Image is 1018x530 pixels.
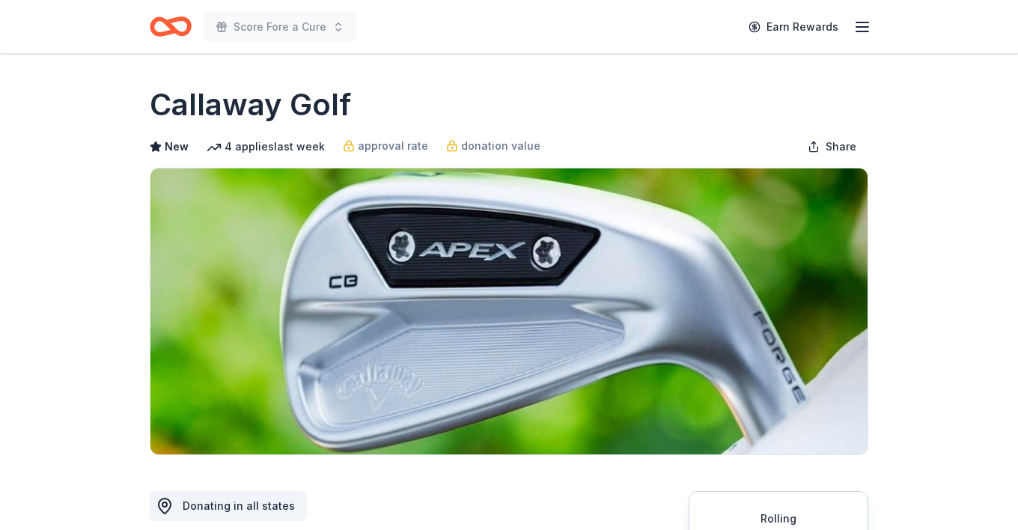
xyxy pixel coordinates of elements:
[150,84,351,126] h1: Callaway Golf
[707,510,850,528] div: Rolling
[358,137,428,155] span: approval rate
[204,12,356,42] button: Score Fore a Cure
[183,499,295,512] span: Donating in all states
[826,138,856,156] span: Share
[343,137,428,155] a: approval rate
[207,138,325,156] div: 4 applies last week
[150,9,192,44] a: Home
[234,18,326,36] span: Score Fore a Cure
[740,13,847,40] a: Earn Rewards
[446,137,540,155] a: donation value
[165,138,189,156] span: New
[150,168,868,454] img: Image for Callaway Golf
[796,132,868,162] button: Share
[461,137,540,155] span: donation value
